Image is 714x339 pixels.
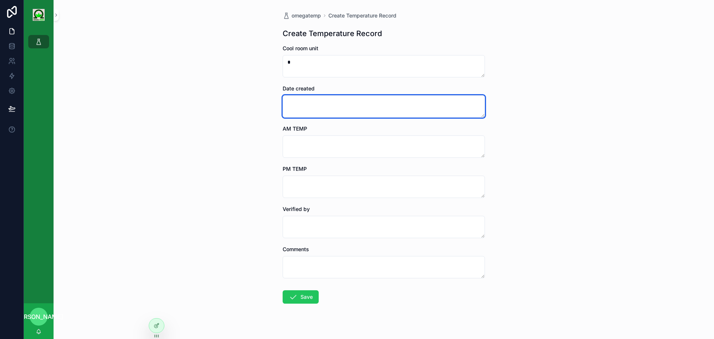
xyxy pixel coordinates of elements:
[14,312,63,321] span: [PERSON_NAME]
[33,9,45,21] img: App logo
[283,12,321,19] a: omegatemp
[328,12,396,19] a: Create Temperature Record
[283,290,319,304] button: Save
[292,12,321,19] span: omegatemp
[283,125,307,132] span: AM TEMP
[283,28,382,39] h1: Create Temperature Record
[283,206,310,212] span: Verified by
[283,166,307,172] span: PM TEMP
[283,246,309,252] span: Comments
[283,45,318,51] span: Cool room unit
[24,30,54,58] div: scrollable content
[283,85,315,92] span: Date created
